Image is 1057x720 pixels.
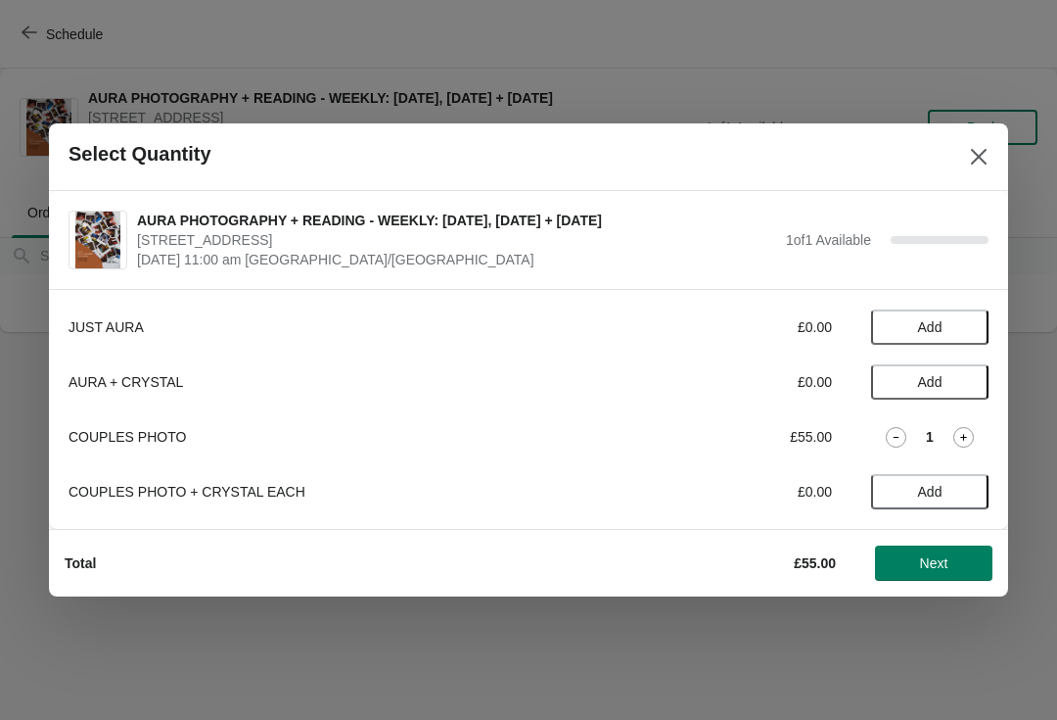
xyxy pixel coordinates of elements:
span: [DATE] 11:00 am [GEOGRAPHIC_DATA]/[GEOGRAPHIC_DATA] [137,250,776,269]
button: Close [961,139,996,174]
button: Add [871,364,988,400]
span: Add [918,484,942,500]
span: Add [918,319,942,335]
span: AURA PHOTOGRAPHY + READING - WEEKLY: [DATE], [DATE] + [DATE] [137,211,776,230]
div: AURA + CRYSTAL [69,372,612,392]
h2: Select Quantity [69,143,211,166]
strong: Total [65,555,96,571]
div: COUPLES PHOTO + CRYSTAL EACH [69,482,612,502]
div: COUPLES PHOTO [69,427,612,447]
div: £55.00 [651,427,832,447]
span: Add [918,374,942,390]
img: AURA PHOTOGRAPHY + READING - WEEKLY: FRIDAY, SATURDAY + SUNDAY | 74 Broadway Market, London, UK |... [75,212,120,268]
button: Add [871,474,988,509]
div: £0.00 [651,372,832,392]
button: Next [875,546,992,581]
span: [STREET_ADDRESS] [137,230,776,250]
div: JUST AURA [69,317,612,337]
strong: 1 [926,427,934,447]
span: 1 of 1 Available [786,232,871,248]
strong: £55.00 [794,555,836,571]
div: £0.00 [651,317,832,337]
button: Add [871,310,988,345]
span: Next [920,555,948,571]
div: £0.00 [651,482,832,502]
